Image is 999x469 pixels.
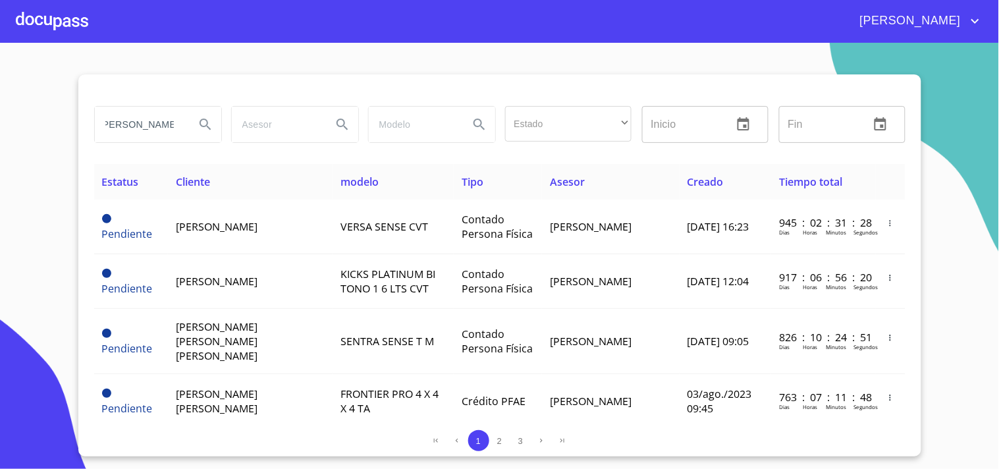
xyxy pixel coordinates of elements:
span: 03/ago./2023 09:45 [688,387,752,416]
button: Search [190,109,221,140]
span: Asesor [550,175,585,189]
span: [DATE] 16:23 [688,219,749,234]
p: Horas [803,343,817,350]
p: Dias [779,283,790,290]
span: Pendiente [102,329,111,338]
p: 826 : 10 : 24 : 51 [779,330,868,345]
button: Search [327,109,358,140]
span: modelo [340,175,379,189]
span: Contado Persona Física [462,327,533,356]
p: 945 : 02 : 31 : 28 [779,215,868,230]
p: Minutos [826,229,846,236]
p: Dias [779,229,790,236]
span: [DATE] 12:04 [688,274,749,289]
span: Pendiente [102,281,153,296]
p: Dias [779,343,790,350]
button: 3 [510,430,531,451]
span: [PERSON_NAME] [PERSON_NAME] [PERSON_NAME] [176,319,257,363]
button: 2 [489,430,510,451]
p: Horas [803,229,817,236]
p: Segundos [853,403,878,410]
p: Segundos [853,283,878,290]
span: [PERSON_NAME] [550,334,632,348]
p: Dias [779,403,790,410]
span: Pendiente [102,214,111,223]
span: Contado Persona Física [462,267,533,296]
span: [PERSON_NAME] [550,274,632,289]
span: 3 [518,436,523,446]
span: VERSA SENSE CVT [340,219,428,234]
span: Tiempo total [779,175,842,189]
span: [PERSON_NAME] [176,274,257,289]
span: Creado [688,175,724,189]
span: [DATE] 09:05 [688,334,749,348]
span: SENTRA SENSE T M [340,334,434,348]
input: search [232,107,321,142]
span: [PERSON_NAME] [550,219,632,234]
div: ​ [505,106,632,142]
span: Pendiente [102,341,153,356]
input: search [95,107,184,142]
p: Minutos [826,403,846,410]
span: Pendiente [102,389,111,398]
p: Segundos [853,343,878,350]
span: Contado Persona Física [462,212,533,241]
input: search [369,107,458,142]
span: FRONTIER PRO 4 X 4 X 4 TA [340,387,439,416]
span: Estatus [102,175,139,189]
p: 763 : 07 : 11 : 48 [779,390,868,404]
span: Tipo [462,175,483,189]
span: [PERSON_NAME] [PERSON_NAME] [176,387,257,416]
p: Minutos [826,343,846,350]
button: account of current user [850,11,983,32]
span: [PERSON_NAME] [850,11,967,32]
span: 1 [476,436,481,446]
span: Crédito PFAE [462,394,526,408]
p: Segundos [853,229,878,236]
span: Pendiente [102,269,111,278]
span: 2 [497,436,502,446]
button: 1 [468,430,489,451]
p: Horas [803,403,817,410]
span: Cliente [176,175,210,189]
span: [PERSON_NAME] [176,219,257,234]
p: Horas [803,283,817,290]
button: Search [464,109,495,140]
span: KICKS PLATINUM BI TONO 1 6 LTS CVT [340,267,435,296]
span: Pendiente [102,401,153,416]
span: [PERSON_NAME] [550,394,632,408]
span: Pendiente [102,227,153,241]
p: 917 : 06 : 56 : 20 [779,270,868,285]
p: Minutos [826,283,846,290]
